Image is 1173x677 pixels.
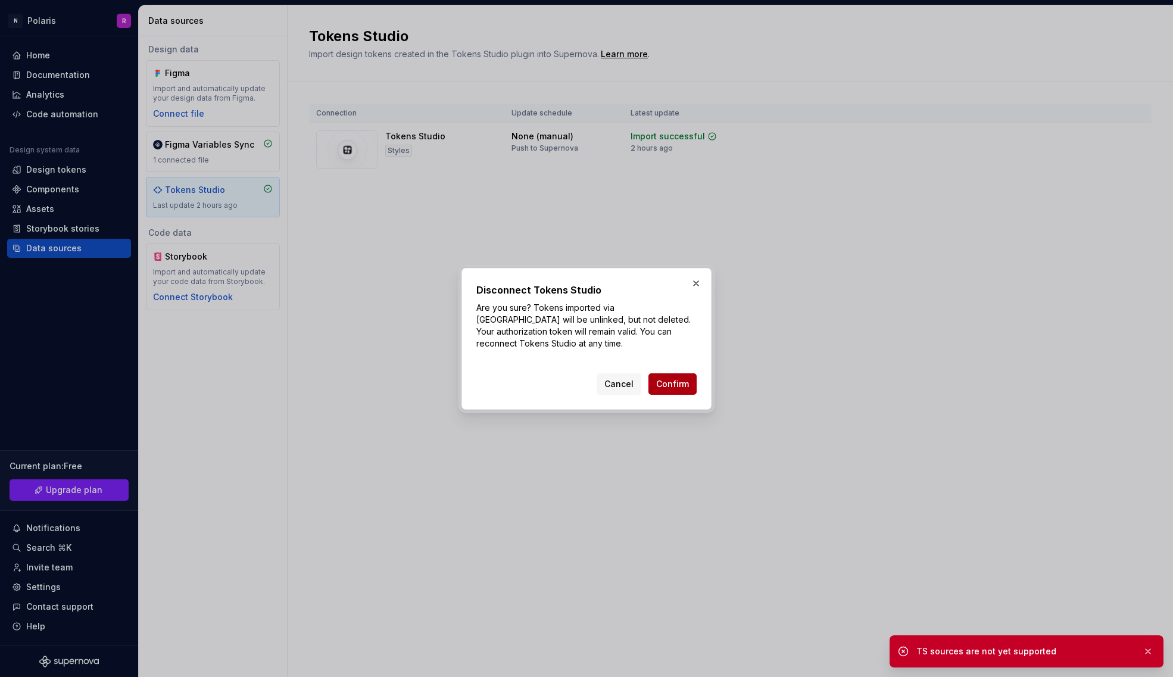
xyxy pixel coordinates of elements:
[656,378,689,390] span: Confirm
[476,283,697,297] h2: Disconnect Tokens Studio
[648,373,697,395] button: Confirm
[597,373,641,395] button: Cancel
[916,645,1133,657] div: TS sources are not yet supported
[604,378,634,390] span: Cancel
[476,302,697,350] p: Are you sure? Tokens imported via [GEOGRAPHIC_DATA] will be unlinked, but not deleted. Your autho...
